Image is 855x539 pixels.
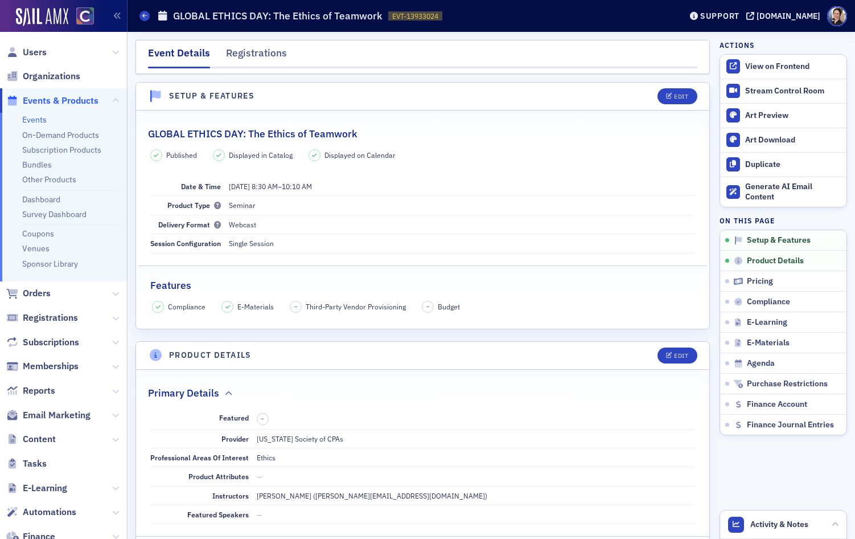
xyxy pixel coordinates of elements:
[23,360,79,373] span: Memberships
[237,301,274,312] span: E-Materials
[6,312,78,324] a: Registrations
[23,312,78,324] span: Registrations
[294,303,298,311] span: –
[426,303,430,311] span: –
[22,145,101,155] a: Subscription Products
[229,182,312,191] span: –
[674,93,688,100] div: Edit
[148,386,219,401] h2: Primary Details
[324,150,396,160] span: Displayed on Calendar
[257,434,343,443] span: [US_STATE] Society of CPAs
[22,115,47,125] a: Events
[22,228,54,239] a: Coupons
[745,86,841,96] div: Stream Control Room
[720,55,846,79] a: View on Frontend
[229,201,256,210] span: Seminar
[747,256,804,266] span: Product Details
[745,182,841,202] div: Generate AI Email Content
[23,506,76,518] span: Automations
[150,453,249,462] span: Professional Areas Of Interest
[212,491,249,500] span: Instructors
[23,287,51,300] span: Orders
[22,243,50,254] a: Venues
[6,336,79,349] a: Subscriptions
[257,452,276,463] div: Ethics
[674,353,688,359] div: Edit
[181,182,221,191] span: Date & Time
[257,491,487,501] div: [PERSON_NAME] ([PERSON_NAME][EMAIL_ADDRESS][DOMAIN_NAME])
[6,46,47,59] a: Users
[657,88,697,104] button: Edit
[747,235,811,246] span: Setup & Features
[747,420,834,430] span: Finance Journal Entries
[169,349,252,361] h4: Product Details
[6,95,98,107] a: Events & Products
[257,472,262,481] span: —
[23,95,98,107] span: Events & Products
[150,239,221,248] span: Session Configuration
[657,348,697,364] button: Edit
[747,399,807,410] span: Finance Account
[745,111,841,121] div: Art Preview
[306,301,406,312] span: Third-Party Vendor Provisioning
[188,472,249,481] span: Product Attributes
[23,336,79,349] span: Subscriptions
[226,46,287,67] div: Registrations
[229,150,293,160] span: Displayed in Catalog
[438,301,460,312] span: Budget
[76,7,94,25] img: SailAMX
[221,434,249,443] span: Provider
[6,458,47,470] a: Tasks
[23,482,67,495] span: E-Learning
[23,385,55,397] span: Reports
[392,11,438,21] span: EVT-13933024
[148,126,357,141] h2: GLOBAL ETHICS DAY: The Ethics of Teamwork
[6,385,55,397] a: Reports
[22,130,99,140] a: On-Demand Products
[22,174,76,185] a: Other Products
[158,220,221,229] span: Delivery Format
[173,9,383,23] h1: GLOBAL ETHICS DAY: The Ethics of Teamwork
[747,338,790,348] span: E-Materials
[720,40,755,50] h4: Actions
[720,215,847,226] h4: On this page
[16,8,68,26] img: SailAMX
[747,379,828,389] span: Purchase Restrictions
[150,278,191,293] h2: Features
[282,182,312,191] time: 10:10 AM
[747,276,773,287] span: Pricing
[219,413,249,422] span: Featured
[257,510,262,519] span: —
[745,62,841,72] div: View on Frontend
[22,209,87,219] a: Survey Dashboard
[700,11,739,21] div: Support
[720,128,846,152] a: Art Download
[229,239,274,248] span: Single Session
[148,46,210,68] div: Event Details
[252,182,278,191] time: 8:30 AM
[22,160,52,170] a: Bundles
[169,90,254,102] h4: Setup & Features
[22,194,60,205] a: Dashboard
[6,287,51,300] a: Orders
[23,409,91,422] span: Email Marketing
[720,79,846,103] a: Stream Control Room
[23,433,56,446] span: Content
[6,433,56,446] a: Content
[6,70,80,83] a: Organizations
[750,518,808,530] span: Activity & Notes
[6,360,79,373] a: Memberships
[23,70,80,83] span: Organizations
[23,458,47,470] span: Tasks
[229,182,250,191] span: [DATE]
[22,259,78,269] a: Sponsor Library
[745,160,841,170] div: Duplicate
[6,409,91,422] a: Email Marketing
[827,6,847,26] span: Profile
[747,317,787,328] span: E-Learning
[720,177,846,207] button: Generate AI Email Content
[747,358,775,369] span: Agenda
[168,301,205,312] span: Compliance
[261,415,264,423] span: –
